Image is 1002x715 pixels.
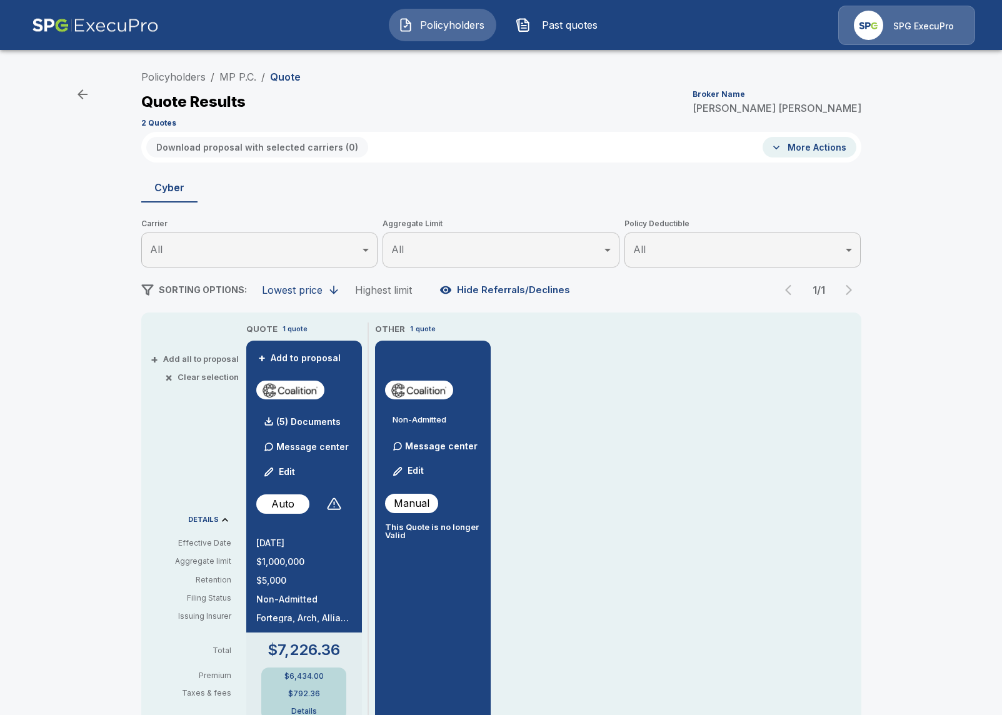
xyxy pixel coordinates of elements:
p: Issuing Insurer [151,611,231,622]
button: Past quotes IconPast quotes [506,9,614,41]
button: Edit [259,459,301,484]
span: Past quotes [536,17,604,32]
p: Non-Admitted [393,416,481,424]
span: Policy Deductible [624,217,861,230]
p: Aggregate limit [151,556,231,567]
p: Quote Results [141,94,246,109]
button: Download proposal with selected carriers (0) [146,137,368,157]
p: Non-Admitted [256,595,352,604]
span: SORTING OPTIONS: [159,284,247,295]
p: SPG ExecuPro [893,20,954,32]
button: +Add to proposal [256,351,344,365]
p: [PERSON_NAME] [PERSON_NAME] [693,103,861,113]
p: Manual [394,496,429,511]
p: $5,000 [256,576,352,585]
p: $6,434.00 [284,672,324,680]
button: More Actions [763,137,856,157]
span: Aggregate Limit [383,217,619,230]
div: Highest limit [355,284,412,296]
button: Details [279,707,329,715]
p: 1 / 1 [806,285,831,295]
button: ×Clear selection [168,373,239,381]
img: coalitioncyber [261,381,319,399]
p: [DATE] [256,539,352,547]
p: (5) Documents [276,417,341,426]
img: AA Logo [32,6,159,45]
li: / [211,69,214,84]
img: Agency Icon [854,11,883,40]
span: All [150,243,163,256]
p: Effective Date [151,537,231,549]
span: + [151,355,158,363]
p: This Quote is no longer Valid [385,523,481,539]
div: Lowest price [262,284,323,296]
span: Carrier [141,217,378,230]
img: coalitioncyber [390,381,448,399]
p: Fortegra, Arch, Allianz, Aspen, Vantage [256,614,352,622]
span: × [165,373,173,381]
a: Policyholders [141,71,206,83]
p: QUOTE [246,323,278,336]
button: Cyber [141,172,198,202]
p: 1 [410,324,413,334]
p: DETAILS [188,516,219,523]
a: Agency IconSPG ExecuPro [838,6,975,45]
p: OTHER [375,323,405,336]
li: / [261,69,265,84]
span: All [633,243,646,256]
p: Message center [276,440,349,453]
p: Retention [151,574,231,586]
p: Quote [270,72,301,82]
p: Auto [271,496,294,511]
button: Policyholders IconPolicyholders [389,9,496,41]
p: Message center [405,439,478,452]
p: $7,226.36 [268,642,340,657]
img: Policyholders Icon [398,17,413,32]
button: Edit [388,459,430,484]
span: Policyholders [418,17,487,32]
p: 1 quote [283,324,308,334]
p: Taxes & fees [151,689,241,697]
button: Hide Referrals/Declines [437,278,575,302]
nav: breadcrumb [141,69,301,84]
p: Total [151,647,241,654]
p: Broker Name [693,91,745,98]
a: MP P.C. [219,71,256,83]
button: +Add all to proposal [153,355,239,363]
p: quote [416,324,436,334]
p: $1,000,000 [256,557,352,566]
p: Premium [151,672,241,679]
p: 2 Quotes [141,119,176,127]
span: + [258,354,266,362]
img: Past quotes Icon [516,17,531,32]
p: Filing Status [151,592,231,604]
p: $792.36 [288,690,320,697]
span: All [391,243,404,256]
